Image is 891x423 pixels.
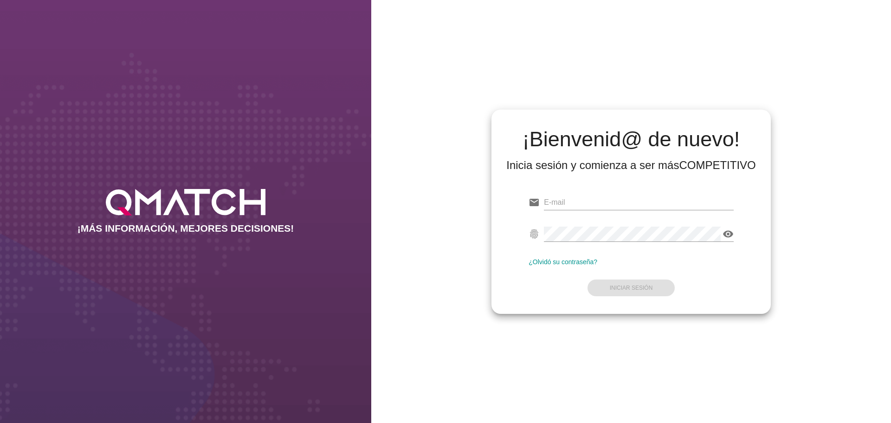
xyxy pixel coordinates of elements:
[506,158,756,173] div: Inicia sesión y comienza a ser más
[544,195,734,210] input: E-mail
[679,159,755,171] strong: COMPETITIVO
[529,258,597,266] a: ¿Olvidó su contraseña?
[723,228,734,240] i: visibility
[506,128,756,150] h2: ¡Bienvenid@ de nuevo!
[77,223,294,234] h2: ¡MÁS INFORMACIÓN, MEJORES DECISIONES!
[529,228,540,240] i: fingerprint
[529,197,540,208] i: email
